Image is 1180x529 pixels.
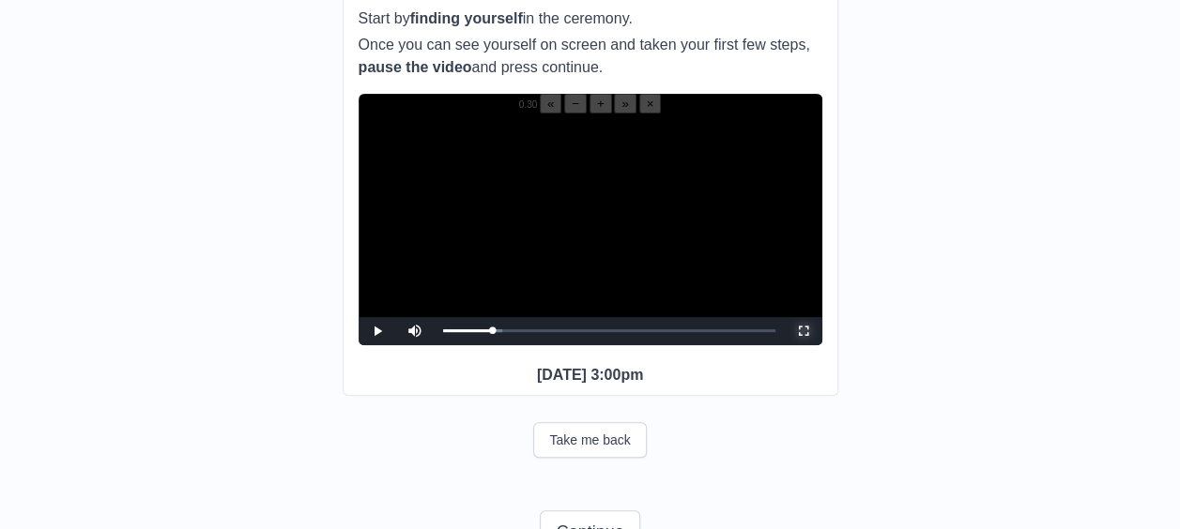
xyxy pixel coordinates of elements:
b: finding yourself [410,10,523,26]
b: pause the video [359,59,472,75]
button: Play [359,317,396,345]
p: Start by in the ceremony. [359,8,822,30]
div: Progress Bar [443,329,775,332]
button: Mute [396,317,434,345]
button: Fullscreen [785,317,822,345]
button: Take me back [533,422,646,458]
div: Video Player [359,94,822,345]
p: [DATE] 3:00pm [359,364,822,386]
p: Once you can see yourself on screen and taken your first few steps, and press continue. [359,34,822,79]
